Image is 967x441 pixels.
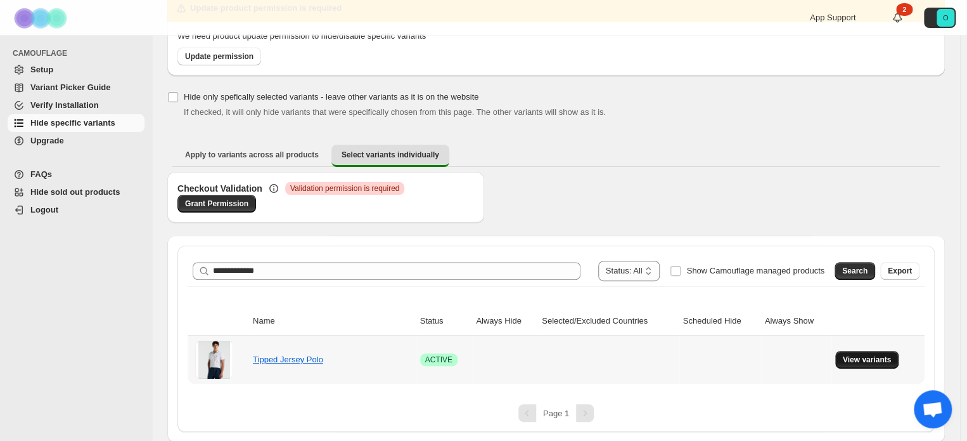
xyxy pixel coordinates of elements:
[185,150,319,160] span: Apply to variants across all products
[184,107,606,117] span: If checked, it will only hide variants that were specifically chosen from this page. The other va...
[177,195,256,213] a: Grant Permission
[761,307,831,336] th: Always Show
[8,96,144,114] a: Verify Installation
[679,307,761,336] th: Scheduled Hide
[842,266,868,276] span: Search
[924,8,956,28] button: Avatar with initials O
[177,182,262,195] h3: Checkout Validation
[8,114,144,132] a: Hide specific variants
[30,169,52,179] span: FAQs
[30,100,99,110] span: Verify Installation
[331,145,449,167] button: Select variants individually
[835,262,875,280] button: Search
[30,118,115,128] span: Hide specific variants
[30,65,53,74] span: Setup
[472,307,538,336] th: Always Hide
[891,11,904,24] a: 2
[888,266,912,276] span: Export
[249,307,416,336] th: Name
[8,166,144,183] a: FAQs
[185,51,253,62] span: Update permission
[253,355,323,364] a: Tipped Jersey Polo
[185,199,248,209] span: Grant Permission
[8,201,144,219] a: Logout
[843,355,892,365] span: View variants
[896,3,913,16] div: 2
[8,132,144,150] a: Upgrade
[8,183,144,201] a: Hide sold out products
[290,183,400,194] span: Validation permission is required
[10,1,74,36] img: Camouflage
[686,266,824,275] span: Show Camouflage managed products
[177,31,426,41] span: We need product update permission to hide/disable specific variants
[30,136,64,145] span: Upgrade
[13,48,146,58] span: CAMOUFLAGE
[538,307,679,336] th: Selected/Excluded Countries
[175,145,329,165] button: Apply to variants across all products
[188,404,925,422] nav: Pagination
[880,262,919,280] button: Export
[184,92,478,102] span: Hide only spefically selected variants - leave other variants as it is on the website
[8,61,144,79] a: Setup
[8,79,144,96] a: Variant Picker Guide
[914,390,952,428] div: Open chat
[30,187,120,197] span: Hide sold out products
[425,355,452,365] span: ACTIVE
[30,205,58,214] span: Logout
[177,48,261,65] a: Update permission
[416,307,473,336] th: Status
[810,13,855,22] span: App Support
[342,150,439,160] span: Select variants individually
[937,9,954,27] span: Avatar with initials O
[30,82,110,92] span: Variant Picker Guide
[943,14,949,22] text: O
[543,409,569,418] span: Page 1
[835,351,899,369] button: View variants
